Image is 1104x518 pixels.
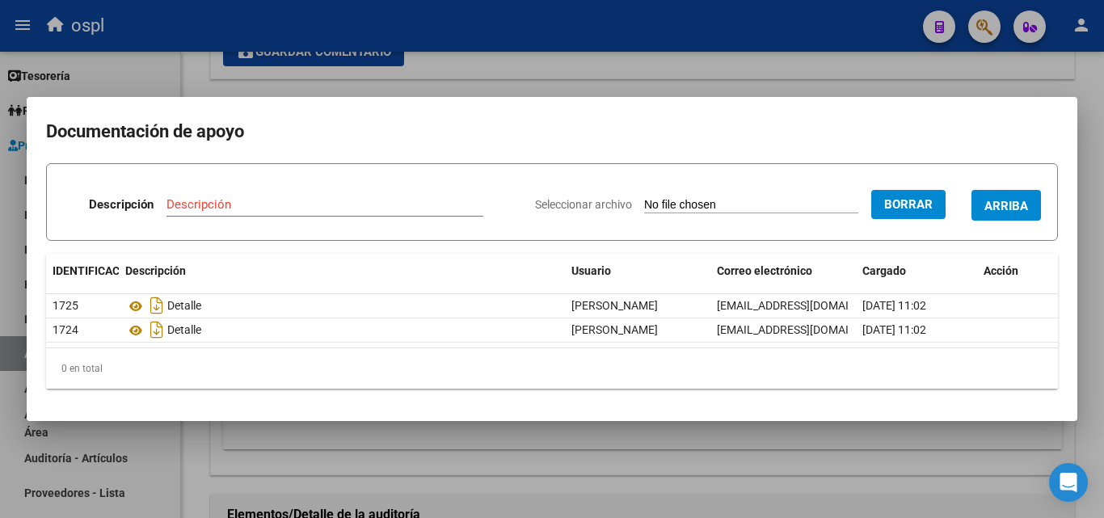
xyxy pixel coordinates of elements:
font: 0 en total [61,363,103,374]
font: ARRIBA [984,199,1028,213]
font: Detalle [167,324,201,337]
datatable-header-cell: Cargado [856,254,977,307]
datatable-header-cell: Acción [977,254,1058,307]
button: Borrar [871,190,946,219]
font: 1725 [53,299,78,312]
i: Descargar documento [146,317,167,343]
button: ARRIBA [971,190,1041,221]
datatable-header-cell: Correo electrónico [710,254,856,307]
font: [DATE] 11:02 [862,323,926,336]
font: Cargado [862,264,906,277]
font: Usuario [571,264,611,277]
font: Descripción [125,264,186,277]
font: [DATE] 11:02 [862,299,926,312]
font: Documentación de apoyo [46,121,244,141]
font: IDENTIFICACIÓN [53,264,139,277]
font: Acción [984,264,1018,277]
datatable-header-cell: Usuario [565,254,710,307]
i: Descargar documento [146,293,167,318]
font: 1724 [53,323,78,336]
font: Descripción [89,197,154,212]
font: [PERSON_NAME] [571,323,658,336]
font: Detalle [167,300,201,313]
font: [PERSON_NAME] [571,299,658,312]
font: Borrar [884,197,933,212]
font: [EMAIL_ADDRESS][DOMAIN_NAME] [717,323,896,336]
font: [EMAIL_ADDRESS][DOMAIN_NAME] [717,299,896,312]
datatable-header-cell: IDENTIFICACIÓN [46,254,119,307]
font: Correo electrónico [717,264,812,277]
div: Abrir Intercom Messenger [1049,463,1088,502]
datatable-header-cell: Descripción [119,254,565,307]
font: Seleccionar archivo [535,198,632,211]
